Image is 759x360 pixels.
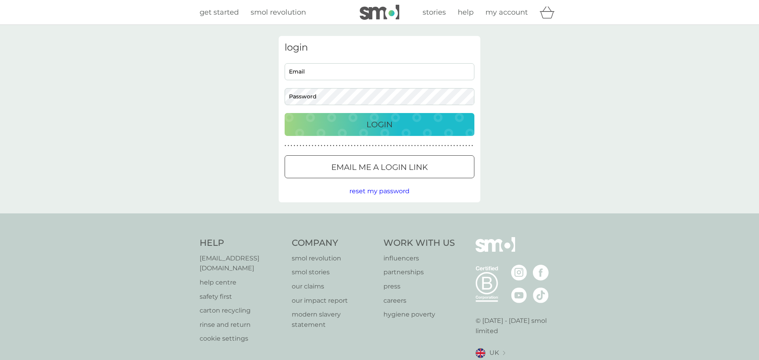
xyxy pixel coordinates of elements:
[200,7,239,18] a: get started
[476,237,515,264] img: smol
[476,316,560,336] p: © [DATE] - [DATE] smol limited
[200,237,284,249] h4: Help
[411,144,413,148] p: ●
[423,7,446,18] a: stories
[292,267,376,277] a: smol stories
[312,144,313,148] p: ●
[399,144,401,148] p: ●
[450,144,452,148] p: ●
[383,253,455,264] a: influencers
[306,144,307,148] p: ●
[402,144,404,148] p: ●
[349,187,410,195] span: reset my password
[435,144,437,148] p: ●
[360,144,362,148] p: ●
[285,42,474,53] h3: login
[292,309,376,330] p: modern slavery statement
[533,287,549,303] img: visit the smol Tiktok page
[200,305,284,316] a: carton recycling
[390,144,392,148] p: ●
[511,287,527,303] img: visit the smol Youtube page
[336,144,338,148] p: ●
[503,351,505,355] img: select a new location
[476,348,485,358] img: UK flag
[285,113,474,136] button: Login
[457,144,458,148] p: ●
[472,144,473,148] p: ●
[345,144,347,148] p: ●
[426,144,428,148] p: ●
[309,144,310,148] p: ●
[366,118,393,131] p: Login
[417,144,419,148] p: ●
[292,296,376,306] a: our impact report
[438,144,440,148] p: ●
[383,267,455,277] a: partnerships
[351,144,353,148] p: ●
[200,334,284,344] p: cookie settings
[318,144,319,148] p: ●
[315,144,316,148] p: ●
[300,144,301,148] p: ●
[447,144,449,148] p: ●
[405,144,407,148] p: ●
[383,296,455,306] a: careers
[459,144,461,148] p: ●
[453,144,455,148] p: ●
[360,5,399,20] img: smol
[327,144,329,148] p: ●
[466,144,467,148] p: ●
[383,309,455,320] p: hygiene poverty
[485,7,528,18] a: my account
[342,144,344,148] p: ●
[330,144,331,148] p: ●
[288,144,289,148] p: ●
[393,144,395,148] p: ●
[292,253,376,264] a: smol revolution
[349,186,410,196] button: reset my password
[200,253,284,273] a: [EMAIL_ADDRESS][DOMAIN_NAME]
[291,144,292,148] p: ●
[348,144,349,148] p: ●
[297,144,298,148] p: ●
[383,237,455,249] h4: Work With Us
[303,144,304,148] p: ●
[200,320,284,330] a: rinse and return
[442,144,443,148] p: ●
[414,144,416,148] p: ●
[378,144,379,148] p: ●
[381,144,383,148] p: ●
[429,144,431,148] p: ●
[200,8,239,17] span: get started
[463,144,464,148] p: ●
[200,292,284,302] p: safety first
[324,144,325,148] p: ●
[384,144,386,148] p: ●
[540,4,559,20] div: basket
[383,281,455,292] a: press
[354,144,355,148] p: ●
[423,144,425,148] p: ●
[200,277,284,288] a: help centre
[420,144,422,148] p: ●
[357,144,359,148] p: ●
[511,265,527,281] img: visit the smol Instagram page
[444,144,446,148] p: ●
[339,144,340,148] p: ●
[331,161,428,173] p: Email me a login link
[294,144,295,148] p: ●
[333,144,334,148] p: ●
[396,144,398,148] p: ●
[292,281,376,292] a: our claims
